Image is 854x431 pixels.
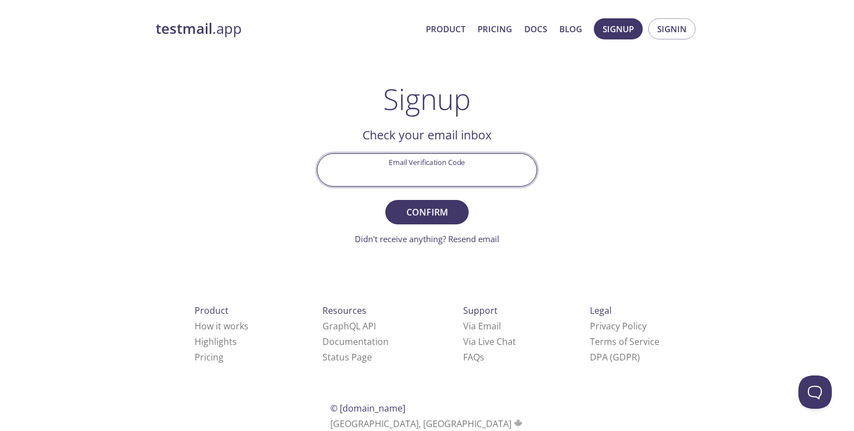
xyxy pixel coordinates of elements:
span: Signin [657,22,687,36]
span: Legal [590,304,612,317]
a: Pricing [478,22,512,36]
span: [GEOGRAPHIC_DATA], [GEOGRAPHIC_DATA] [330,418,524,430]
span: Signup [603,22,634,36]
a: DPA (GDPR) [590,351,640,363]
a: Pricing [195,351,224,363]
a: GraphQL API [322,320,376,332]
h1: Signup [383,82,471,116]
span: © [DOMAIN_NAME] [330,402,405,414]
span: Confirm [398,204,456,220]
h2: Check your email inbox [317,126,537,144]
a: Product [426,22,465,36]
a: Didn't receive anything? Resend email [355,233,499,244]
button: Signin [648,18,696,39]
span: s [480,351,484,363]
a: Blog [559,22,582,36]
span: Support [463,304,498,317]
strong: testmail [156,19,212,38]
a: Docs [524,22,547,36]
a: Documentation [322,335,389,348]
button: Confirm [385,200,469,224]
iframe: Help Scout Beacon - Open [798,375,832,409]
a: Terms of Service [590,335,659,348]
a: Highlights [195,335,237,348]
button: Signup [594,18,643,39]
a: FAQ [463,351,484,363]
span: Product [195,304,229,317]
a: Via Live Chat [463,335,516,348]
span: Resources [322,304,366,317]
a: How it works [195,320,249,332]
a: Privacy Policy [590,320,647,332]
a: Via Email [463,320,501,332]
a: Status Page [322,351,372,363]
a: testmail.app [156,19,417,38]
